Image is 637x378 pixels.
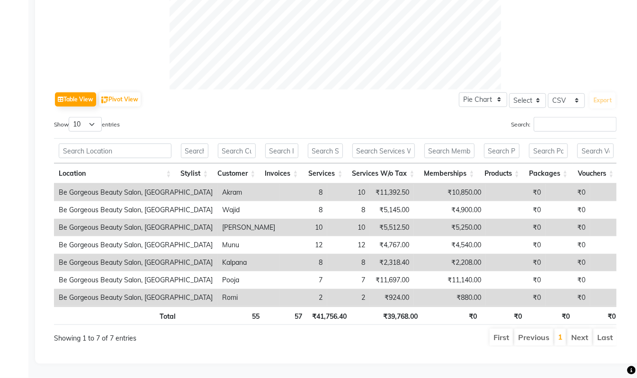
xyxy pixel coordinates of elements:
[577,144,614,158] input: Search Vouchers
[280,201,327,219] td: 8
[370,254,414,271] td: ₹2,318.40
[327,219,370,236] td: 10
[546,254,590,271] td: ₹0
[327,271,370,289] td: 7
[486,271,546,289] td: ₹0
[423,306,482,325] th: ₹0
[370,201,414,219] td: ₹5,145.00
[546,219,590,236] td: ₹0
[217,236,280,254] td: Munu
[54,306,180,325] th: Total
[280,254,327,271] td: 8
[370,184,414,201] td: ₹11,392.50
[217,254,280,271] td: Kalpana
[546,184,590,201] td: ₹0
[217,289,280,306] td: Romi
[524,163,573,184] th: Packages: activate to sort column ascending
[54,289,217,306] td: Be Gorgeous Beauty Salon, [GEOGRAPHIC_DATA]
[260,163,303,184] th: Invoices: activate to sort column ascending
[352,144,415,158] input: Search Services W/o Tax
[414,201,486,219] td: ₹4,900.00
[414,219,486,236] td: ₹5,250.00
[54,219,217,236] td: Be Gorgeous Beauty Salon, [GEOGRAPHIC_DATA]
[280,236,327,254] td: 12
[546,201,590,219] td: ₹0
[414,271,486,289] td: ₹11,140.00
[527,306,574,325] th: ₹0
[482,306,527,325] th: ₹0
[370,271,414,289] td: ₹11,697.00
[479,163,524,184] th: Products: activate to sort column ascending
[370,236,414,254] td: ₹4,767.00
[54,328,280,343] div: Showing 1 to 7 of 7 entries
[55,92,96,107] button: Table View
[414,236,486,254] td: ₹4,540.00
[280,184,327,201] td: 8
[265,144,298,158] input: Search Invoices
[280,271,327,289] td: 7
[348,163,420,184] th: Services W/o Tax: activate to sort column ascending
[59,144,171,158] input: Search Location
[546,236,590,254] td: ₹0
[217,271,280,289] td: Pooja
[351,306,422,325] th: ₹39,768.00
[486,219,546,236] td: ₹0
[486,201,546,219] td: ₹0
[217,219,280,236] td: [PERSON_NAME]
[213,163,260,184] th: Customer: activate to sort column ascending
[54,254,217,271] td: Be Gorgeous Beauty Salon, [GEOGRAPHIC_DATA]
[54,184,217,201] td: Be Gorgeous Beauty Salon, [GEOGRAPHIC_DATA]
[486,236,546,254] td: ₹0
[303,163,348,184] th: Services: activate to sort column ascending
[176,163,213,184] th: Stylist: activate to sort column ascending
[218,144,256,158] input: Search Customer
[546,271,590,289] td: ₹0
[529,144,568,158] input: Search Packages
[574,306,620,325] th: ₹0
[414,289,486,306] td: ₹880.00
[54,117,120,132] label: Show entries
[69,117,102,132] select: Showentries
[327,254,370,271] td: 8
[414,254,486,271] td: ₹2,208.00
[370,219,414,236] td: ₹5,512.50
[217,201,280,219] td: Wajid
[486,184,546,201] td: ₹0
[370,289,414,306] td: ₹924.00
[327,289,370,306] td: 2
[424,144,475,158] input: Search Memberships
[99,92,141,107] button: Pivot View
[511,117,617,132] label: Search:
[414,184,486,201] td: ₹10,850.00
[558,332,563,342] a: 1
[420,163,479,184] th: Memberships: activate to sort column ascending
[54,201,217,219] td: Be Gorgeous Beauty Salon, [GEOGRAPHIC_DATA]
[217,306,264,325] th: 55
[590,92,616,108] button: Export
[307,306,351,325] th: ₹41,756.40
[546,289,590,306] td: ₹0
[534,117,617,132] input: Search:
[484,144,520,158] input: Search Products
[327,201,370,219] td: 8
[486,254,546,271] td: ₹0
[101,97,108,104] img: pivot.png
[308,144,343,158] input: Search Services
[54,271,217,289] td: Be Gorgeous Beauty Salon, [GEOGRAPHIC_DATA]
[54,236,217,254] td: Be Gorgeous Beauty Salon, [GEOGRAPHIC_DATA]
[54,163,176,184] th: Location: activate to sort column ascending
[327,184,370,201] td: 10
[280,219,327,236] td: 10
[486,289,546,306] td: ₹0
[217,184,280,201] td: Akram
[280,289,327,306] td: 2
[264,306,307,325] th: 57
[327,236,370,254] td: 12
[573,163,619,184] th: Vouchers: activate to sort column ascending
[181,144,208,158] input: Search Stylist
